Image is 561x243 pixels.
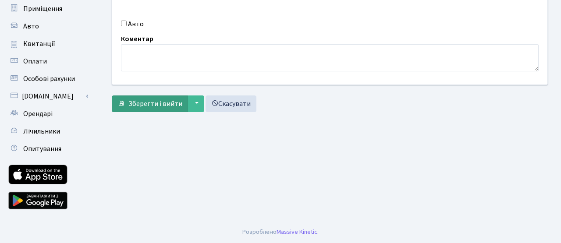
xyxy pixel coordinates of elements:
[23,56,47,66] span: Оплати
[4,88,92,105] a: [DOMAIN_NAME]
[23,74,75,84] span: Особові рахунки
[128,99,182,109] span: Зберегти і вийти
[23,144,61,154] span: Опитування
[121,34,153,44] label: Коментар
[277,227,317,236] a: Massive Kinetic
[4,53,92,70] a: Оплати
[4,123,92,140] a: Лічильники
[206,95,256,112] a: Скасувати
[4,105,92,123] a: Орендарі
[23,109,53,119] span: Орендарі
[128,19,144,29] label: Авто
[4,140,92,158] a: Опитування
[23,127,60,136] span: Лічильники
[23,21,39,31] span: Авто
[112,95,188,112] button: Зберегти і вийти
[23,4,62,14] span: Приміщення
[23,39,55,49] span: Квитанції
[242,227,319,237] div: Розроблено .
[4,18,92,35] a: Авто
[4,35,92,53] a: Квитанції
[4,70,92,88] a: Особові рахунки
